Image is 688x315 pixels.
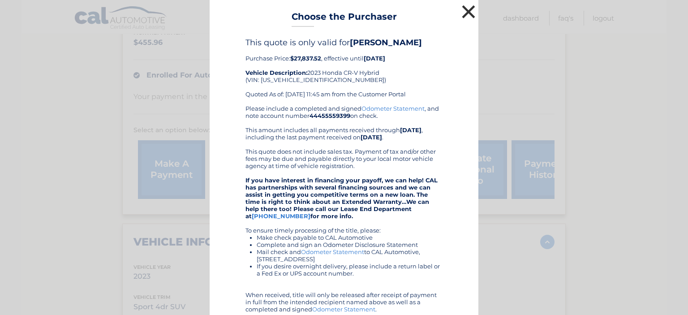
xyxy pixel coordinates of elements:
li: Complete and sign an Odometer Disclosure Statement [257,241,443,248]
b: [DATE] [364,55,385,62]
li: Make check payable to CAL Automotive [257,234,443,241]
strong: Vehicle Description: [245,69,307,76]
div: Purchase Price: , effective until 2023 Honda CR-V Hybrid (VIN: [US_VEHICLE_IDENTIFICATION_NUMBER]... [245,38,443,105]
strong: If you have interest in financing your payoff, we can help! CAL has partnerships with several fin... [245,177,438,220]
li: If you desire overnight delivery, please include a return label or a Fed Ex or UPS account number. [257,263,443,277]
b: [DATE] [400,126,421,134]
button: × [460,3,477,21]
h4: This quote is only valid for [245,38,443,47]
a: [PHONE_NUMBER] [252,212,310,220]
h3: Choose the Purchaser [292,11,397,27]
a: Odometer Statement [312,306,375,313]
b: 44455559399 [310,112,350,119]
a: Odometer Statement [301,248,364,255]
b: $27,837.52 [290,55,321,62]
a: Odometer Statement [361,105,425,112]
b: [PERSON_NAME] [350,38,422,47]
li: Mail check and to CAL Automotive, [STREET_ADDRESS] [257,248,443,263]
b: [DATE] [361,134,382,141]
